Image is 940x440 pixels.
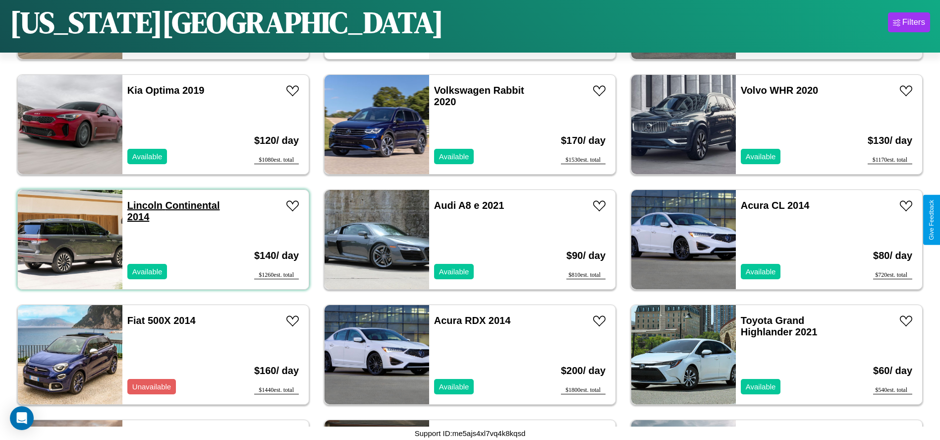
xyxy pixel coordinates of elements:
h3: $ 160 / day [254,355,299,386]
div: $ 1260 est. total [254,271,299,279]
p: Available [439,150,469,163]
div: $ 1800 est. total [561,386,606,394]
h3: $ 130 / day [868,125,912,156]
p: Available [746,380,776,393]
div: $ 720 est. total [873,271,912,279]
div: $ 540 est. total [873,386,912,394]
a: Acura CL 2014 [741,200,810,211]
h3: $ 140 / day [254,240,299,271]
a: Kia Optima 2019 [127,85,205,96]
button: Filters [888,12,930,32]
h3: $ 200 / day [561,355,606,386]
a: Audi A8 e 2021 [434,200,504,211]
a: Fiat 500X 2014 [127,315,196,326]
div: $ 810 est. total [566,271,606,279]
h3: $ 90 / day [566,240,606,271]
p: Unavailable [132,380,171,393]
p: Available [132,150,163,163]
p: Available [132,265,163,278]
div: Open Intercom Messenger [10,406,34,430]
h3: $ 60 / day [873,355,912,386]
a: Volkswagen Rabbit 2020 [434,85,524,107]
h3: $ 120 / day [254,125,299,156]
div: $ 1530 est. total [561,156,606,164]
p: Available [746,150,776,163]
p: Available [439,265,469,278]
div: $ 1170 est. total [868,156,912,164]
a: Toyota Grand Highlander 2021 [741,315,818,337]
div: $ 1080 est. total [254,156,299,164]
div: Give Feedback [928,200,935,240]
h1: [US_STATE][GEOGRAPHIC_DATA] [10,2,443,43]
div: Filters [902,17,925,27]
p: Support ID: me5ajs4xl7vq4k8kqsd [415,427,525,440]
h3: $ 80 / day [873,240,912,271]
p: Available [439,380,469,393]
a: Lincoln Continental 2014 [127,200,220,222]
a: Volvo WHR 2020 [741,85,818,96]
p: Available [746,265,776,278]
a: Acura RDX 2014 [434,315,511,326]
div: $ 1440 est. total [254,386,299,394]
h3: $ 170 / day [561,125,606,156]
